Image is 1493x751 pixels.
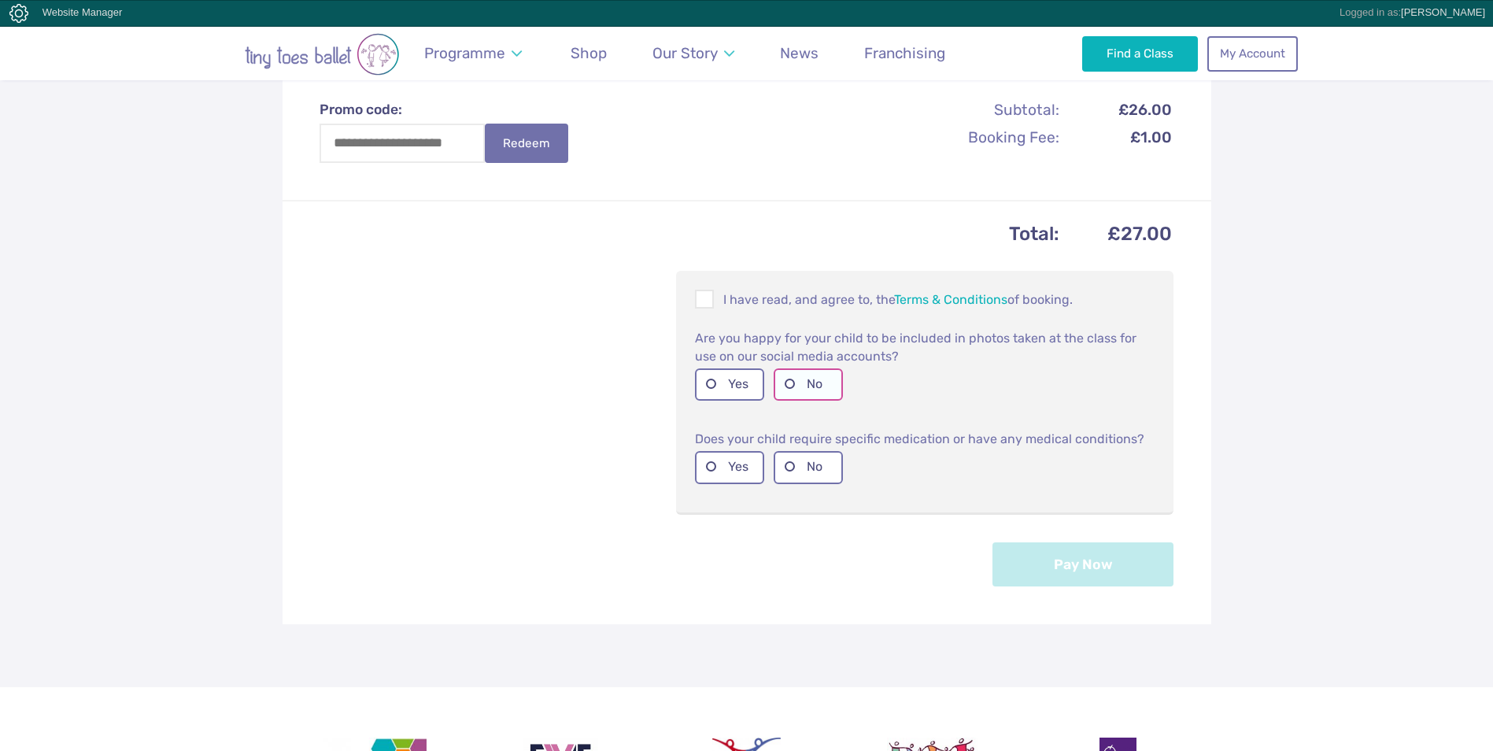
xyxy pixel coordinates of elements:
[1062,97,1172,123] td: £26.00
[892,124,1060,150] th: Booking Fee:
[1082,36,1198,71] a: Find a Class
[695,290,1155,309] p: I have read, and agree to, the of booking.
[857,35,953,72] a: Franchising
[196,25,448,80] a: Go to home page
[571,44,607,62] span: Shop
[774,368,843,401] label: No
[695,429,1155,448] p: Does your child require specific medication or have any medical conditions?
[695,451,764,483] label: Yes
[1062,218,1172,250] td: £27.00
[321,218,1061,250] th: Total:
[320,100,584,120] label: Promo code:
[42,6,123,18] a: Website Manager
[864,44,945,62] span: Franchising
[1401,6,1485,18] a: [PERSON_NAME]
[894,292,1007,307] a: Terms & Conditions
[564,35,615,72] a: Shop
[695,329,1155,365] p: Are you happy for your child to be included in photos taken at the class for use on our social me...
[780,44,819,62] span: News
[1062,124,1172,150] td: £1.00
[417,35,530,72] a: Programme
[9,4,28,23] img: Copper Bay Digital CMS
[695,368,764,401] label: Yes
[424,44,505,62] span: Programme
[652,44,718,62] span: Our Story
[992,542,1173,586] button: Pay Now
[485,124,568,163] button: Redeem
[645,35,741,72] a: Our Story
[892,97,1060,123] th: Subtotal:
[1207,36,1297,71] a: My Account
[774,451,843,483] label: No
[1340,1,1485,24] div: Logged in as:
[196,33,448,76] img: tiny toes ballet
[773,35,826,72] a: News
